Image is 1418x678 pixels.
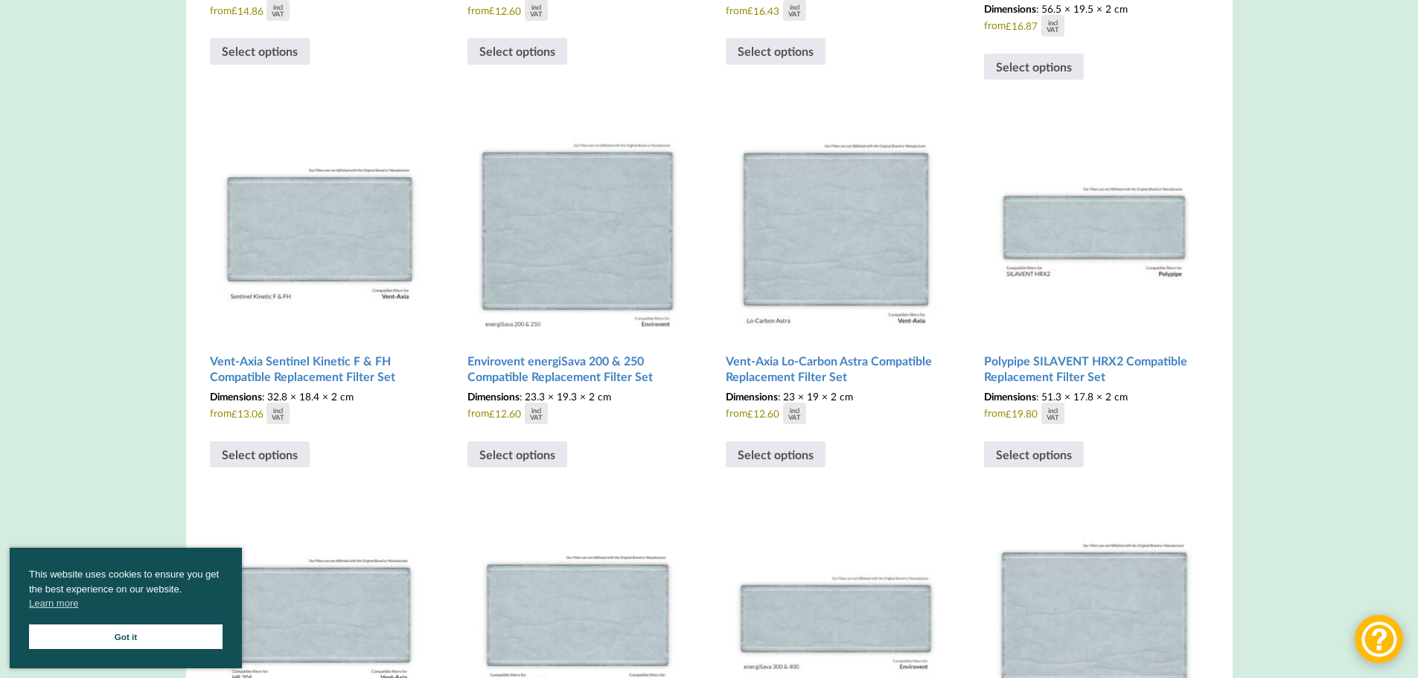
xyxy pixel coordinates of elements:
[788,414,800,420] div: VAT
[984,2,1036,15] span: Dimensions
[489,4,495,16] span: £
[984,2,1128,15] span: : 56.5 × 19.5 × 2 cm
[272,414,284,420] div: VAT
[984,2,1204,36] span: from
[726,390,778,403] span: Dimensions
[788,10,800,17] div: VAT
[1048,407,1058,414] div: incl
[726,115,946,424] a: Vent-Axia Lo-Carbon Astra Compatible Replacement Filter Set Dimensions: 23 × 19 × 2 cmfrom£12.60i...
[984,54,1084,80] a: Select options for “Nuaire MRXBOX95-WH2 (MRXBOX-ECO4) Compatible Replacement Filter Set”
[273,407,283,414] div: incl
[231,4,237,16] span: £
[489,408,495,420] span: £
[210,38,310,65] a: Select options for “Vectaire Studio Compatible Replacement Filter Set”
[210,441,310,468] a: Select options for “Vent-Axia Sentinel Kinetic F & FH Compatible Replacement Filter Set”
[272,10,284,17] div: VAT
[29,567,223,615] span: This website uses cookies to ensure you get the best experience on our website.
[1006,20,1012,32] span: £
[790,407,799,414] div: incl
[531,4,541,10] div: incl
[530,10,542,17] div: VAT
[1047,26,1058,33] div: VAT
[1006,15,1064,36] div: 16.87
[467,441,567,468] a: Select options for “Envirovent energiSava 200 & 250 Compatible Replacement Filter Set”
[747,403,805,423] div: 12.60
[210,348,430,390] h2: Vent-Axia Sentinel Kinetic F & FH Compatible Replacement Filter Set
[531,407,541,414] div: incl
[1006,408,1012,420] span: £
[726,390,853,403] span: : 23 × 19 × 2 cm
[726,441,825,468] a: Select options for “Vent-Axia Lo-Carbon Astra Compatible Replacement Filter Set”
[530,414,542,420] div: VAT
[210,390,430,423] span: from
[1006,403,1064,423] div: 19.80
[231,403,290,423] div: 13.06
[210,115,430,336] img: Vent-Axia Sentinel Kinetic F & FH Compatible MVHR Filter Replacement Set from MVHR.shop
[1048,19,1058,26] div: incl
[790,4,799,10] div: incl
[489,403,547,423] div: 12.60
[726,390,946,423] span: from
[747,4,753,16] span: £
[984,390,1036,403] span: Dimensions
[29,596,78,611] a: cookies - Learn more
[467,390,688,423] span: from
[984,115,1204,424] a: Polypipe SILAVENT HRX2 Compatible Replacement Filter Set Dimensions: 51.3 × 17.8 × 2 cmfrom£19.80...
[984,390,1128,403] span: : 51.3 × 17.8 × 2 cm
[467,38,567,65] a: Select options for “Vent-Axia Sentinel Kinetic 230 Compatible Replacement Filter Set”
[467,115,688,424] a: Envirovent energiSava 200 & 250 Compatible Replacement Filter Set Dimensions: 23.3 × 19.3 × 2 cmf...
[726,115,946,336] img: Vent-Axia Lo-Carbon Astra Compatible MVHR Filter Replacement Set from MVHR.shop
[210,390,354,403] span: : 32.8 × 18.4 × 2 cm
[231,408,237,420] span: £
[29,624,223,649] a: Got it cookie
[747,408,753,420] span: £
[726,38,825,65] a: Select options for “Vent-Axia Sentinel Kinetic 440 Compatible Replacement Filter Set”
[210,390,262,403] span: Dimensions
[984,441,1084,468] a: Select options for “Polypipe SILAVENT HRX2 Compatible Replacement Filter Set”
[467,390,520,403] span: Dimensions
[273,4,283,10] div: incl
[10,548,242,668] div: cookieconsent
[467,115,688,336] img: Envirovent energiSava 200 & 250 Compatible MVHR Filter Replacement Set from MVHR.shop
[467,390,611,403] span: : 23.3 × 19.3 × 2 cm
[984,390,1204,423] span: from
[726,348,946,390] h2: Vent-Axia Lo-Carbon Astra Compatible Replacement Filter Set
[984,115,1204,336] img: Polypipe Silavent HRX2 Compatible MVHR Filter Replacement Set from MVHR.shop
[984,348,1204,390] h2: Polypipe SILAVENT HRX2 Compatible Replacement Filter Set
[467,348,688,390] h2: Envirovent energiSava 200 & 250 Compatible Replacement Filter Set
[210,115,430,424] a: Vent-Axia Sentinel Kinetic F & FH Compatible Replacement Filter Set Dimensions: 32.8 × 18.4 × 2 c...
[1047,414,1058,420] div: VAT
